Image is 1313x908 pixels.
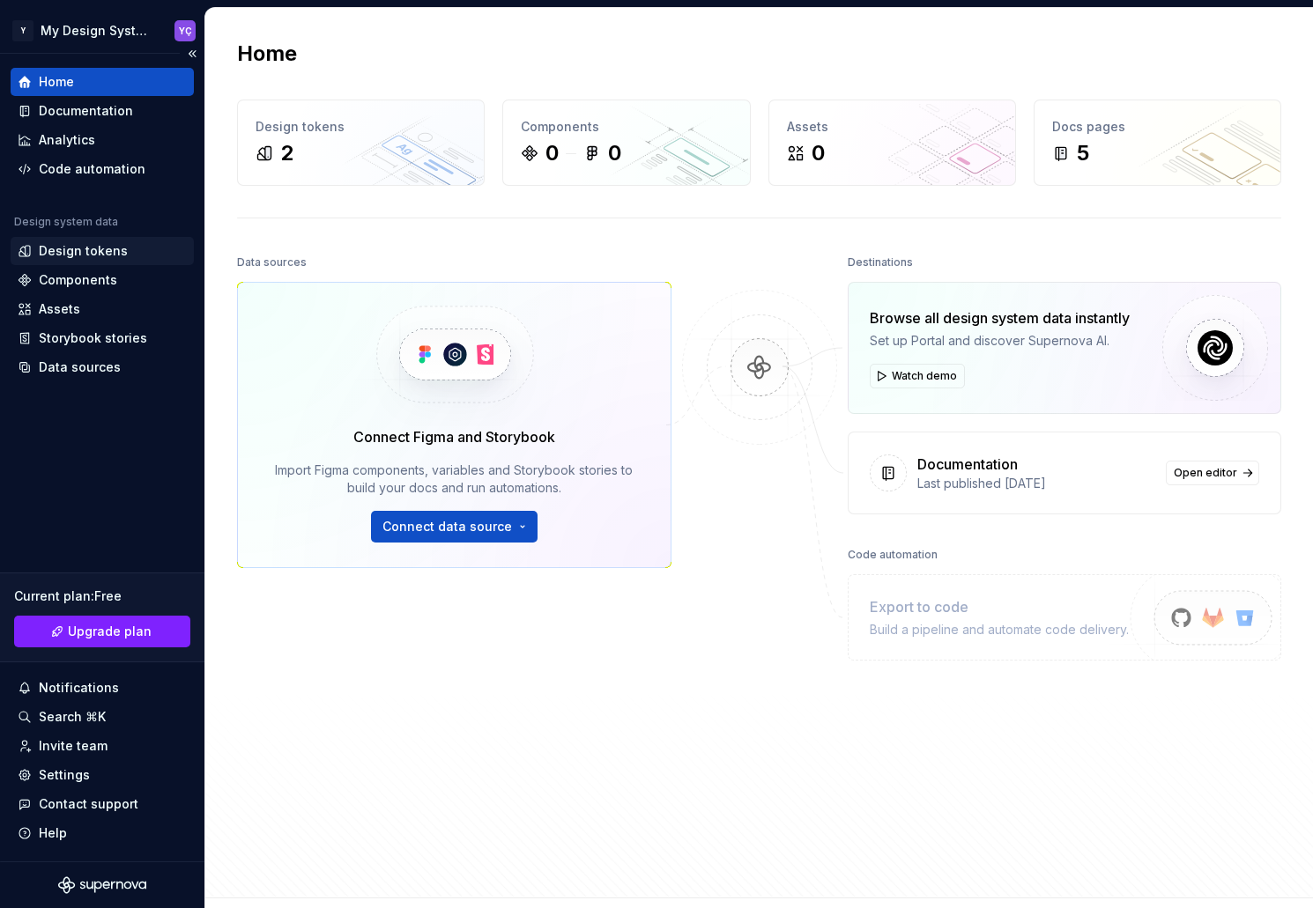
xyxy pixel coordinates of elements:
svg: Supernova Logo [58,876,146,894]
div: Browse all design system data instantly [870,307,1130,329]
div: Help [39,824,67,842]
div: Design tokens [256,118,466,136]
div: Data sources [237,250,307,275]
div: Code automation [848,543,938,567]
div: 0 [608,139,621,167]
button: Collapse sidebar [180,41,204,66]
a: Assets0 [768,100,1016,186]
a: Assets [11,295,194,323]
div: Data sources [39,358,121,376]
div: 5 [1077,139,1089,167]
div: Invite team [39,737,108,755]
a: Settings [11,761,194,789]
div: Code automation [39,160,145,178]
button: Watch demo [870,364,965,388]
a: Docs pages5 [1034,100,1281,186]
div: Notifications [39,679,119,697]
a: Analytics [11,126,194,154]
div: Assets [39,300,80,318]
span: Open editor [1174,466,1237,480]
a: Design tokens2 [237,100,485,186]
div: YÇ [179,24,192,38]
div: Destinations [848,250,913,275]
div: Assets [787,118,998,136]
div: Connect Figma and Storybook [353,426,555,447]
div: Docs pages [1052,118,1263,136]
div: My Design System [41,22,153,40]
div: 0 [545,139,559,167]
button: Connect data source [371,511,538,543]
button: Help [11,819,194,847]
div: Current plan : Free [14,587,190,605]
div: Last published [DATE] [917,475,1156,492]
button: Notifications [11,674,194,702]
span: Upgrade plan [68,623,152,640]
a: Home [11,68,194,96]
div: Documentation [39,102,133,120]
div: Design system data [14,215,118,229]
button: Search ⌘K [11,703,194,731]
div: Documentation [917,454,1018,475]
button: YMy Design SystemYÇ [4,11,201,49]
a: Components00 [502,100,750,186]
div: Set up Portal and discover Supernova AI. [870,332,1130,350]
div: Design tokens [39,242,128,260]
div: 2 [280,139,293,167]
a: Components [11,266,194,294]
button: Contact support [11,790,194,818]
div: Components [39,271,117,289]
a: Open editor [1166,461,1259,485]
div: Analytics [39,131,95,149]
div: Home [39,73,74,91]
a: Data sources [11,353,194,381]
div: Settings [39,766,90,784]
a: Invite team [11,732,194,760]
div: Y [12,20,33,41]
a: Storybook stories [11,324,194,352]
h2: Home [237,40,297,68]
a: Design tokens [11,237,194,265]
div: Search ⌘K [39,708,106,726]
span: Connect data source [382,518,512,535]
div: Components [521,118,731,136]
button: Upgrade plan [14,616,190,647]
div: Import Figma components, variables and Storybook stories to build your docs and run automations. [263,461,646,497]
span: Watch demo [892,369,957,383]
div: Contact support [39,795,138,813]
div: Export to code [870,596,1129,617]
div: 0 [812,139,825,167]
a: Code automation [11,155,194,183]
div: Storybook stories [39,329,147,347]
a: Documentation [11,97,194,125]
div: Build a pipeline and automate code delivery. [870,621,1129,639]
